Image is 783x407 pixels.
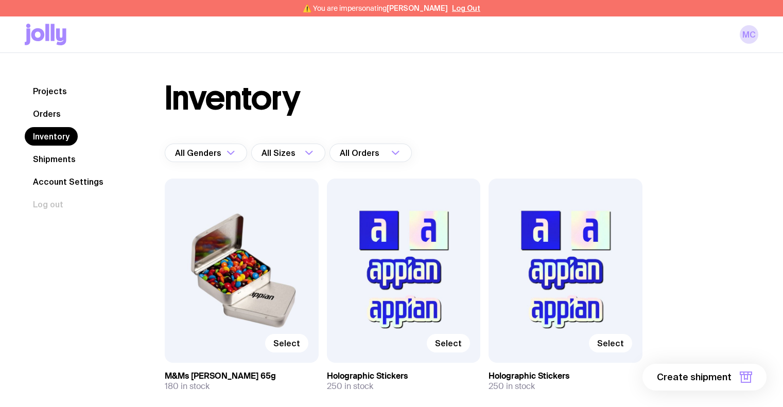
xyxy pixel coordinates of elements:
span: All Sizes [262,144,298,162]
span: Select [597,338,624,348]
input: Search for option [298,144,302,162]
input: Search for option [381,144,388,162]
span: 180 in stock [165,381,210,392]
div: Search for option [165,144,247,162]
a: Projects [25,82,75,100]
h1: Inventory [165,82,300,115]
button: Log Out [452,4,480,12]
span: Create shipment [657,371,732,383]
h3: Holographic Stickers [489,371,642,381]
span: 250 in stock [489,381,535,392]
h3: Holographic Stickers [327,371,481,381]
span: 250 in stock [327,381,373,392]
span: Select [435,338,462,348]
a: Account Settings [25,172,112,191]
span: All Genders [175,144,223,162]
a: MC [740,25,758,44]
button: Create shipment [642,364,767,391]
div: Search for option [329,144,412,162]
button: Log out [25,195,72,214]
span: ⚠️ You are impersonating [303,4,448,12]
div: Search for option [251,144,325,162]
h3: M&Ms [PERSON_NAME] 65g [165,371,319,381]
span: [PERSON_NAME] [387,4,448,12]
a: Orders [25,104,69,123]
span: All Orders [340,144,381,162]
a: Inventory [25,127,78,146]
span: Select [273,338,300,348]
a: Shipments [25,150,84,168]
